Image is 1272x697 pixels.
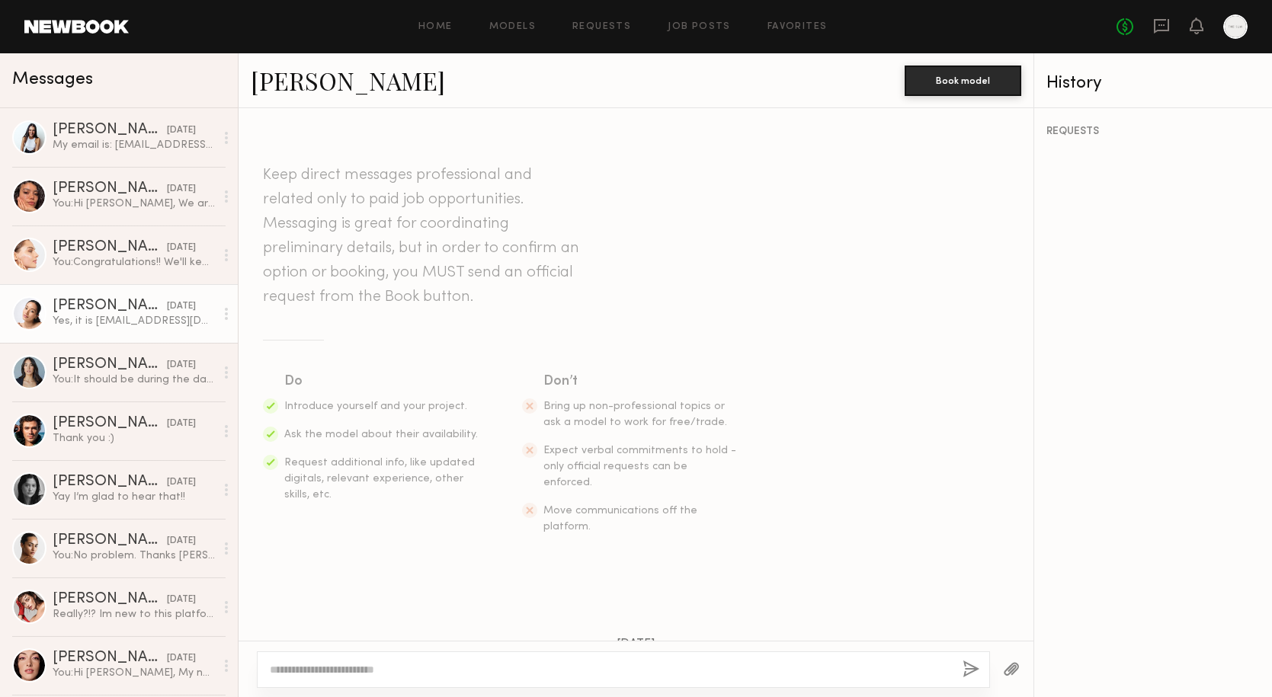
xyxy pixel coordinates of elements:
[167,534,196,548] div: [DATE]
[53,607,215,622] div: Really?!? Im new to this platform… I have no idea where this rate is, I will try to find it! Than...
[53,490,215,504] div: Yay I’m glad to hear that!!
[53,651,167,666] div: [PERSON_NAME]
[572,22,631,32] a: Requests
[53,181,167,197] div: [PERSON_NAME]
[668,22,731,32] a: Job Posts
[905,73,1021,86] a: Book model
[53,548,215,563] div: You: No problem. Thanks [PERSON_NAME].
[53,299,167,314] div: [PERSON_NAME]
[284,371,479,392] div: Do
[418,22,453,32] a: Home
[167,593,196,607] div: [DATE]
[167,241,196,255] div: [DATE]
[617,638,655,651] span: [DATE]
[1046,126,1260,137] div: REQUESTS
[167,475,196,490] div: [DATE]
[767,22,828,32] a: Favorites
[284,401,467,411] span: Introduce yourself and your project.
[251,64,445,97] a: [PERSON_NAME]
[53,357,167,372] div: [PERSON_NAME]
[53,666,215,680] div: You: Hi [PERSON_NAME], My name is [PERSON_NAME], and I'm the Creative Director at "The Sum". We a...
[263,163,583,309] header: Keep direct messages professional and related only to paid job opportunities. Messaging is great ...
[53,431,215,446] div: Thank you :)
[53,314,215,328] div: Yes, it is [EMAIL_ADDRESS][DOMAIN_NAME]
[543,401,727,427] span: Bring up non-professional topics or ask a model to work for free/trade.
[284,458,475,500] span: Request additional info, like updated digitals, relevant experience, other skills, etc.
[905,66,1021,96] button: Book model
[53,240,167,255] div: [PERSON_NAME]
[1046,75,1260,92] div: History
[167,417,196,431] div: [DATE]
[543,371,739,392] div: Don’t
[543,446,736,488] span: Expect verbal commitments to hold - only official requests can be enforced.
[167,299,196,314] div: [DATE]
[284,430,478,440] span: Ask the model about their availability.
[53,372,215,387] div: You: It should be during the day for about 6 hours. Do you have an email I can send you info to?
[53,592,167,607] div: [PERSON_NAME]
[543,506,697,532] span: Move communications off the platform.
[53,255,215,270] div: You: Congratulations!! We'll keep you in mind for next year :)
[12,71,93,88] span: Messages
[53,123,167,138] div: [PERSON_NAME]
[53,475,167,490] div: [PERSON_NAME]
[167,358,196,372] div: [DATE]
[167,182,196,197] div: [DATE]
[167,651,196,666] div: [DATE]
[53,416,167,431] div: [PERSON_NAME]
[167,123,196,138] div: [DATE]
[53,197,215,211] div: You: Hi [PERSON_NAME], We are looking to do some shorts videos for the fall season in [GEOGRAPHIC...
[489,22,536,32] a: Models
[53,138,215,152] div: My email is: [EMAIL_ADDRESS][DOMAIN_NAME]
[53,533,167,548] div: [PERSON_NAME]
